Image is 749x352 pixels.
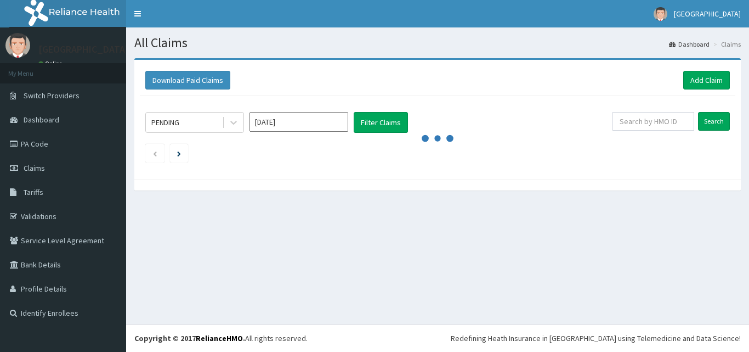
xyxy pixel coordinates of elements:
button: Filter Claims [354,112,408,133]
a: RelianceHMO [196,333,243,343]
svg: audio-loading [421,122,454,155]
div: Redefining Heath Insurance in [GEOGRAPHIC_DATA] using Telemedicine and Data Science! [451,333,741,344]
span: [GEOGRAPHIC_DATA] [674,9,741,19]
a: Previous page [152,148,157,158]
a: Online [38,60,65,68]
span: Tariffs [24,187,43,197]
span: Dashboard [24,115,59,125]
h1: All Claims [134,36,741,50]
img: User Image [654,7,667,21]
span: Switch Providers [24,91,80,100]
a: Dashboard [669,40,710,49]
button: Download Paid Claims [145,71,230,90]
img: User Image [5,33,30,58]
footer: All rights reserved. [126,324,749,352]
a: Add Claim [683,71,730,90]
li: Claims [711,40,741,49]
div: PENDING [151,117,179,128]
strong: Copyright © 2017 . [134,333,245,343]
span: Claims [24,163,45,173]
p: [GEOGRAPHIC_DATA] [38,44,129,54]
input: Search by HMO ID [612,112,694,131]
input: Search [698,112,730,131]
a: Next page [177,148,181,158]
input: Select Month and Year [249,112,348,132]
